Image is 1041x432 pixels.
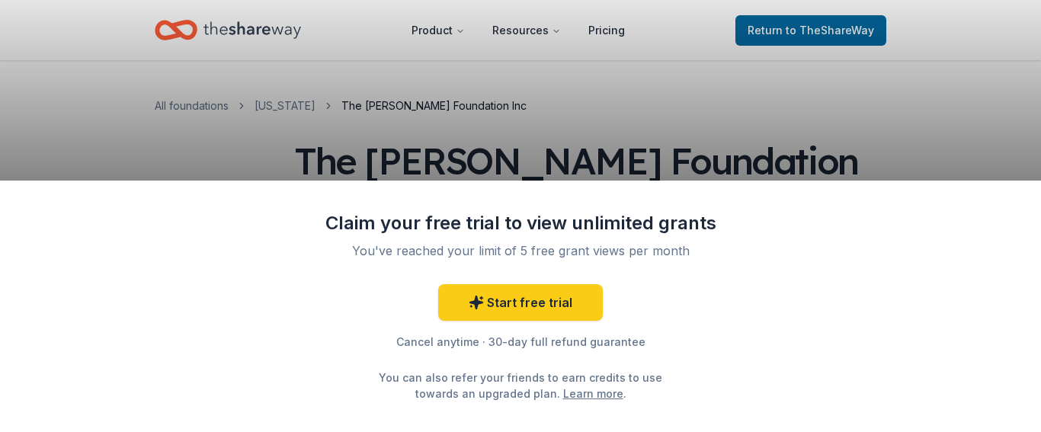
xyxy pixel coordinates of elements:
div: Cancel anytime · 30-day full refund guarantee [322,333,719,351]
a: Start free trial [438,284,603,321]
div: You can also refer your friends to earn credits to use towards an upgraded plan. . [365,370,676,402]
div: You've reached your limit of 5 free grant views per month [341,242,700,260]
div: Claim your free trial to view unlimited grants [322,211,719,235]
a: Learn more [563,386,623,402]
